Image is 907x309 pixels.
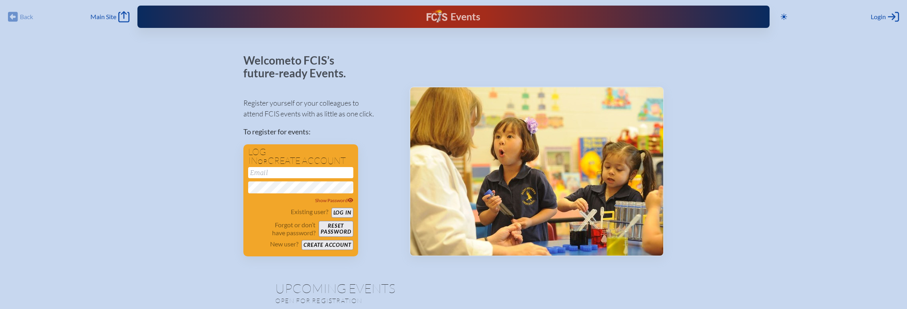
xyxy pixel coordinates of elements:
p: To register for events: [243,126,397,137]
h1: Upcoming Events [275,282,632,295]
img: Events [410,87,663,256]
div: FCIS Events — Future ready [308,10,599,24]
button: Create account [302,240,353,250]
span: Login [871,13,886,21]
span: Show Password [315,197,353,203]
span: Main Site [90,13,116,21]
p: Existing user? [291,208,328,216]
span: or [258,157,268,165]
p: Forgot or don’t have password? [248,221,316,237]
p: Register yourself or your colleagues to attend FCIS events with as little as one click. [243,98,397,119]
a: Main Site [90,11,129,22]
p: New user? [270,240,298,248]
button: Log in [331,208,353,218]
input: Email [248,167,353,178]
p: Welcome to FCIS’s future-ready Events. [243,54,355,79]
p: Open for registration [275,297,486,305]
button: Resetpassword [319,221,353,237]
h1: Log in create account [248,148,353,165]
